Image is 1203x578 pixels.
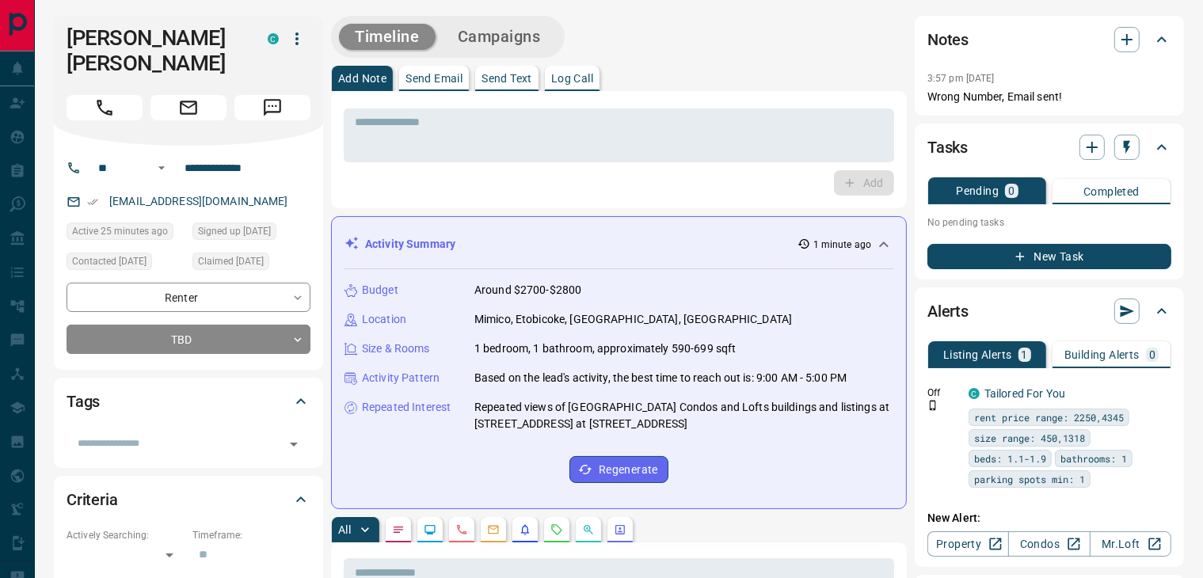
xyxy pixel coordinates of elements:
svg: Opportunities [582,523,595,536]
p: Wrong Number, Email sent! [927,89,1171,105]
svg: Email Verified [87,196,98,207]
button: Campaigns [442,24,557,50]
span: size range: 450,1318 [974,430,1085,446]
p: Completed [1083,186,1140,197]
div: condos.ca [268,33,279,44]
div: Tasks [927,128,1171,166]
div: Tue Sep 16 2025 [67,222,185,245]
p: Repeated Interest [362,399,451,416]
div: Fri Jul 11 2025 [192,222,310,245]
svg: Agent Actions [614,523,626,536]
span: Signed up [DATE] [198,223,271,239]
p: Mimico, Etobicoke, [GEOGRAPHIC_DATA], [GEOGRAPHIC_DATA] [474,311,792,328]
button: Regenerate [569,456,668,483]
p: Based on the lead's activity, the best time to reach out is: 9:00 AM - 5:00 PM [474,370,847,386]
a: [EMAIL_ADDRESS][DOMAIN_NAME] [109,195,288,207]
p: Pending [956,185,999,196]
h2: Notes [927,27,969,52]
span: Claimed [DATE] [198,253,264,269]
p: 0 [1149,349,1155,360]
h1: [PERSON_NAME] [PERSON_NAME] [67,25,244,76]
div: Tue Jul 15 2025 [192,253,310,275]
p: Off [927,386,959,400]
p: Budget [362,282,398,299]
p: Send Text [482,73,532,84]
button: New Task [927,244,1171,269]
svg: Calls [455,523,468,536]
p: New Alert: [927,510,1171,527]
p: Add Note [338,73,386,84]
span: parking spots min: 1 [974,471,1085,487]
p: Actively Searching: [67,528,185,542]
div: Tags [67,382,310,420]
svg: Push Notification Only [927,400,938,411]
div: Criteria [67,481,310,519]
h2: Alerts [927,299,969,324]
a: Tailored For You [984,387,1065,400]
p: No pending tasks [927,211,1171,234]
div: Activity Summary1 minute ago [345,230,893,259]
span: Email [150,95,227,120]
p: Activity Summary [365,236,455,253]
div: TBD [67,325,310,354]
span: Message [234,95,310,120]
a: Condos [1008,531,1090,557]
p: Log Call [551,73,593,84]
span: rent price range: 2250,4345 [974,409,1124,425]
span: bathrooms: 1 [1060,451,1127,466]
div: Renter [67,283,310,312]
span: beds: 1.1-1.9 [974,451,1046,466]
svg: Lead Browsing Activity [424,523,436,536]
p: 1 minute ago [813,238,871,252]
p: 0 [1008,185,1015,196]
svg: Listing Alerts [519,523,531,536]
button: Timeline [339,24,436,50]
p: 1 bedroom, 1 bathroom, approximately 590-699 sqft [474,340,736,357]
span: Contacted [DATE] [72,253,147,269]
button: Open [152,158,171,177]
a: Mr.Loft [1090,531,1171,557]
p: Timeframe: [192,528,310,542]
h2: Tags [67,389,100,414]
p: Listing Alerts [943,349,1012,360]
div: Notes [927,21,1171,59]
p: Location [362,311,406,328]
div: condos.ca [969,388,980,399]
p: Send Email [405,73,463,84]
a: Property [927,531,1009,557]
p: Repeated views of [GEOGRAPHIC_DATA] Condos and Lofts buildings and listings at [STREET_ADDRESS] a... [474,399,893,432]
h2: Criteria [67,487,118,512]
div: Alerts [927,292,1171,330]
span: Call [67,95,143,120]
div: Tue Jul 15 2025 [67,253,185,275]
p: Activity Pattern [362,370,440,386]
p: Around $2700-$2800 [474,282,581,299]
h2: Tasks [927,135,968,160]
svg: Requests [550,523,563,536]
p: Building Alerts [1064,349,1140,360]
p: All [338,524,351,535]
span: Active 25 minutes ago [72,223,168,239]
svg: Emails [487,523,500,536]
svg: Notes [392,523,405,536]
p: 3:57 pm [DATE] [927,73,995,84]
p: 1 [1022,349,1028,360]
button: Open [283,433,305,455]
p: Size & Rooms [362,340,430,357]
